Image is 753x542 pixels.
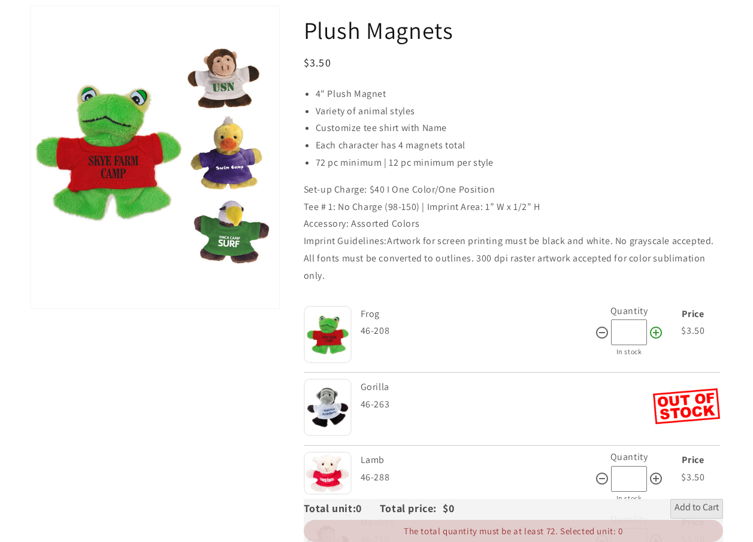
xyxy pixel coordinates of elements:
div: The total quantity must be at least 72. Selected unit: 0 [304,520,723,542]
p: Set-up Charge: $40 I One Color/One Position [304,181,723,199]
div: 46-208 [361,322,595,340]
div: 46-288 [361,469,595,486]
div: Total unit: Total price: [304,499,443,518]
img: Frog [304,306,352,363]
button: Add to Cart [670,499,723,518]
div: Gorilla [361,379,651,396]
label: Quantity [610,305,648,317]
div: Lamb [361,452,592,469]
div: Price [666,452,720,469]
span: 0 [356,501,380,515]
label: Quantity [610,450,648,463]
span: Artwork for screen printing must be black and white. No grayscale accepted. All fonts must be con... [304,235,714,282]
p: Accessory: Assorted Colors [304,215,723,233]
li: Each character has 4 magnets total [316,137,723,154]
li: Customize tee shirt with Name [316,120,723,137]
span: $3.50 [681,324,704,337]
span: $0 [443,501,454,515]
span: 4" Plush Magnet [316,87,386,100]
p: Tee # 1: No Charge (98-150) | Imprint Area: 1” W x 1/2” H [304,199,723,216]
span: 72 pc minimum | 12 pc minimum per style [316,156,494,169]
img: Gorilla [304,379,352,436]
span: $3.50 [304,56,332,69]
h1: Plush Magnets [304,14,723,45]
img: Out of Stock Gorilla [653,388,720,424]
img: Lamb [304,452,352,495]
span: Imprint Guidelines: [304,235,387,247]
span: $3.50 [681,471,704,483]
div: In stock [595,345,663,358]
li: Variety of animal styles [316,103,723,120]
span: Add to Cart [675,501,719,516]
div: Frog [361,306,592,323]
div: 46-263 [361,396,654,413]
div: Price [666,306,720,323]
div: In stock [595,492,663,505]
